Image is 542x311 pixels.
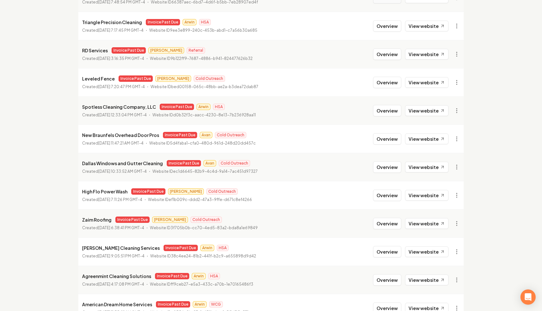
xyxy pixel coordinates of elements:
span: [PERSON_NAME] [168,188,204,195]
p: New Braunfels Overhead Door Pros [82,131,159,139]
p: Website ID 9ee3e899-240c-453b-abd1-c7a56b30a685 [149,27,257,34]
a: View website [405,190,448,201]
button: Overview [373,77,401,88]
p: Website ID bed00158-065c-48bb-ae2a-b3dea72dab87 [151,84,258,90]
a: View website [405,246,448,257]
span: Invoice Past Due [115,217,150,223]
a: View website [405,21,448,31]
p: Created [82,55,144,62]
p: Website ID 9b122ff9-7687-4886-b941-824477626b32 [150,55,253,62]
span: Invoice Past Due [160,104,194,110]
p: Created [82,112,147,118]
button: Overview [373,49,401,60]
p: Dallas Windows and Gutter Cleaning [82,159,163,167]
a: View website [405,162,448,172]
span: Cold Outreach [219,160,250,166]
button: Overview [373,161,401,173]
time: [DATE] 11:47:21 AM GMT-4 [98,141,144,146]
span: Arwin [192,273,206,279]
a: View website [405,49,448,60]
span: Invoice Past Due [119,75,153,82]
p: Created [82,281,144,288]
p: High Flo Power Wash [82,188,127,195]
a: View website [405,275,448,285]
span: Invoice Past Due [163,132,197,138]
span: [PERSON_NAME] [152,217,188,223]
p: Created [82,27,144,34]
span: Referral [187,47,205,54]
a: View website [405,105,448,116]
p: Website ID d0b32f3c-aacc-4230-8e13-7b236928aa11 [152,112,256,118]
button: Overview [373,20,401,32]
p: RD Services [82,47,108,54]
p: [PERSON_NAME] Cleaning Services [82,244,160,252]
p: Created [82,197,142,203]
time: [DATE] 3:16:35 PM GMT-4 [98,56,144,61]
span: Arwin [183,19,197,25]
a: View website [405,77,448,88]
span: WCG [209,301,223,308]
time: [DATE] 7:17:45 PM GMT-4 [98,28,144,33]
span: Invoice Past Due [156,301,190,308]
span: Avan [203,160,216,166]
button: Overview [373,246,401,257]
p: Website ID 3f705b0b-cc70-4ed5-83a2-bda8a1e69849 [150,225,258,231]
span: Cold Outreach [206,188,238,195]
span: Cold Outreach [190,217,222,223]
span: Arwin [193,301,207,308]
span: [PERSON_NAME] [155,75,191,82]
span: Invoice Past Due [112,47,146,54]
p: Created [82,140,144,146]
p: Website ID ef1b009c-ddd2-47a3-9ffe-d671c8ef4266 [148,197,252,203]
span: Invoice Past Due [131,188,165,195]
button: Overview [373,218,401,229]
a: View website [405,218,448,229]
time: [DATE] 4:17:08 PM GMT-4 [98,282,144,287]
span: Invoice Past Due [146,19,180,25]
button: Overview [373,190,401,201]
p: Created [82,225,144,231]
span: Invoice Past Due [164,245,198,251]
button: Overview [373,105,401,116]
p: Created [82,84,145,90]
time: [DATE] 7:11:26 PM GMT-4 [98,197,142,202]
span: HSA [217,245,229,251]
button: Overview [373,133,401,145]
time: [DATE] 6:38:41 PM GMT-4 [98,225,144,230]
p: Website ID ec1d6645-82b9-4c4d-9a14-7ac451d97327 [152,168,258,175]
span: Invoice Past Due [155,273,189,279]
span: HSA [208,273,220,279]
p: Website ID ff9ceb27-e5a3-433c-a70b-1e70165486f3 [150,281,253,288]
span: HSA [213,104,225,110]
time: [DATE] 12:33:04 PM GMT-4 [98,113,147,117]
p: Website ID 5d4faba1-cfa0-480d-961d-248d20dd457c [149,140,256,146]
p: Agreenmint Cleaning Solutions [82,272,151,280]
time: [DATE] 7:20:47 PM GMT-4 [98,84,145,89]
span: HSA [199,19,211,25]
p: Created [82,253,145,259]
div: Open Intercom Messenger [520,289,536,305]
span: [PERSON_NAME] [148,47,184,54]
p: Leveled Fence [82,75,115,82]
p: Created [82,168,147,175]
span: Cold Outreach [194,75,225,82]
span: Arwin [200,245,214,251]
a: View website [405,133,448,144]
p: American Dream Home Services [82,301,152,308]
p: Zaim Roofing [82,216,112,224]
span: Avan [200,132,212,138]
span: Arwin [197,104,210,110]
p: Website ID 38c4ee24-81b2-441f-b2c9-a655898d9d42 [150,253,256,259]
span: Invoice Past Due [167,160,201,166]
time: [DATE] 10:33:52 AM GMT-4 [98,169,147,174]
span: Cold Outreach [215,132,246,138]
p: Triangle Precision Cleaning [82,18,142,26]
button: Overview [373,274,401,286]
time: [DATE] 9:05:51 PM GMT-4 [98,254,145,258]
p: Spotless Cleaning Company, LLC [82,103,156,111]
